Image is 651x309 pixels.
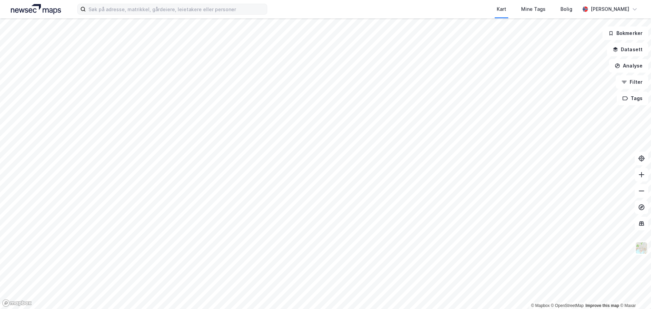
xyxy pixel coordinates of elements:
a: Mapbox [531,303,550,308]
img: logo.a4113a55bc3d86da70a041830d287a7e.svg [11,4,61,14]
a: Improve this map [586,303,619,308]
button: Tags [617,92,648,105]
div: [PERSON_NAME] [591,5,629,13]
img: Z [635,242,648,254]
button: Analyse [609,59,648,73]
div: Mine Tags [521,5,546,13]
button: Datasett [607,43,648,56]
button: Filter [616,75,648,89]
button: Bokmerker [603,26,648,40]
iframe: Chat Widget [617,276,651,309]
div: Kart [497,5,506,13]
input: Søk på adresse, matrikkel, gårdeiere, leietakere eller personer [86,4,267,14]
a: Mapbox homepage [2,299,32,307]
a: OpenStreetMap [551,303,584,308]
div: Bolig [560,5,572,13]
